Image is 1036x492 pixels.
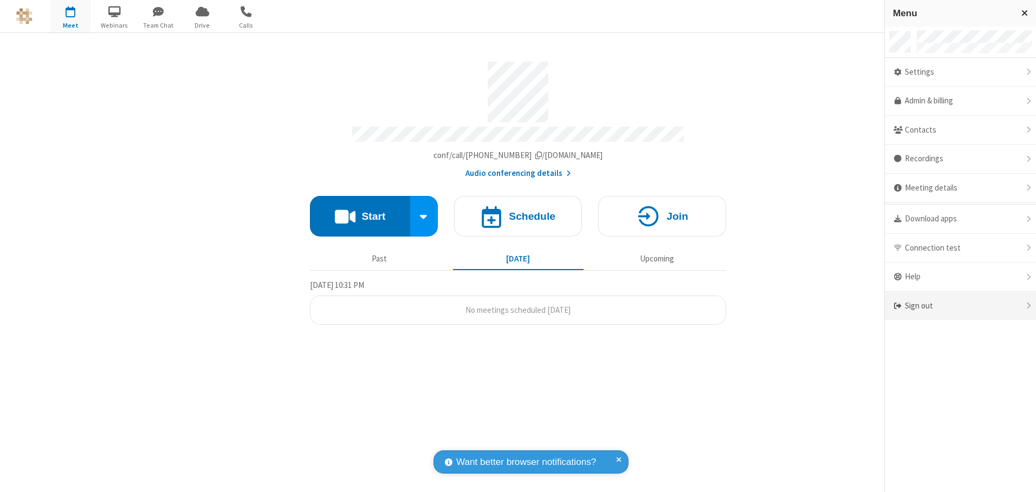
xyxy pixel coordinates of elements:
span: [DATE] 10:31 PM [310,280,364,290]
button: Start [310,196,410,237]
h3: Menu [893,8,1012,18]
span: Meet [50,21,91,30]
button: Audio conferencing details [465,167,571,180]
button: Join [598,196,726,237]
div: Connection test [885,234,1036,263]
button: Schedule [454,196,582,237]
button: Copy my meeting room linkCopy my meeting room link [433,149,603,162]
span: Webinars [94,21,135,30]
h4: Start [361,211,385,221]
img: QA Selenium DO NOT DELETE OR CHANGE [16,8,33,24]
div: Contacts [885,116,1036,145]
section: Today's Meetings [310,279,726,325]
button: Upcoming [592,248,722,269]
div: Download apps [885,205,1036,234]
div: Recordings [885,145,1036,174]
div: Start conference options [410,196,438,237]
h4: Join [666,211,688,221]
button: Past [314,248,445,269]
span: No meetings scheduled [DATE] [465,305,571,315]
span: Calls [226,21,267,30]
span: Drive [182,21,223,30]
span: Want better browser notifications? [456,455,596,469]
div: Meeting details [885,174,1036,203]
span: Copy my meeting room link [433,150,603,160]
h4: Schedule [509,211,555,221]
div: Settings [885,58,1036,87]
section: Account details [310,54,726,180]
span: Team Chat [138,21,179,30]
button: [DATE] [453,248,584,269]
div: Sign out [885,292,1036,320]
a: Admin & billing [885,87,1036,116]
div: Help [885,263,1036,292]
